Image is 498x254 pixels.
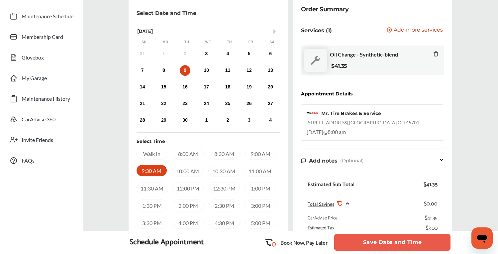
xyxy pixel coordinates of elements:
div: 2:30 PM [209,199,240,211]
div: Choose Tuesday, September 30th, 2025 [180,115,190,126]
div: $0.00 [424,199,438,208]
span: Total Savings [308,201,334,207]
span: Glovebox [22,54,44,63]
div: Tu [183,40,190,45]
span: (Optional) [340,158,364,164]
span: Membership Card [22,34,63,42]
a: CarAdvise 360 [6,111,77,128]
div: 2:00 PM [173,199,204,211]
div: Choose Tuesday, September 9th, 2025 [180,65,190,76]
div: 4:30 PM [209,217,240,229]
div: Choose Friday, September 26th, 2025 [244,98,254,109]
div: Choose Wednesday, September 3rd, 2025 [201,49,212,59]
div: 1:30 PM [137,199,167,211]
div: Choose Thursday, September 4th, 2025 [223,49,233,59]
div: Choose Saturday, September 20th, 2025 [265,82,276,92]
div: 3:00 PM [245,199,276,211]
div: Choose Thursday, October 2nd, 2025 [223,115,233,126]
div: [DATE] [134,29,283,34]
div: Choose Saturday, October 4th, 2025 [265,115,276,126]
div: Choose Monday, September 8th, 2025 [158,65,169,76]
div: 5:00 PM [245,217,276,229]
div: Choose Wednesday, September 10th, 2025 [201,65,212,76]
img: logo-mrtire.png [307,112,319,115]
div: Choose Sunday, September 21st, 2025 [137,98,148,109]
div: [STREET_ADDRESS] , [GEOGRAPHIC_DATA] , OH 45701 [307,119,419,126]
span: My Garage [22,75,47,83]
div: $3.00 [426,225,438,232]
div: Schedule Appointment [130,238,204,247]
a: FAQs [6,152,77,169]
div: Choose Thursday, September 11th, 2025 [223,65,233,76]
div: 9:00 AM [245,148,276,160]
div: 10:00 AM [172,165,203,177]
a: Membership Card [6,28,77,46]
div: 4:00 PM [173,217,204,229]
div: Choose Wednesday, October 1st, 2025 [201,115,212,126]
div: Choose Monday, September 15th, 2025 [158,82,169,92]
div: Choose Wednesday, September 24th, 2025 [201,98,212,109]
div: Th [226,40,233,45]
div: Mo [162,40,169,45]
span: Invite Friends [22,137,53,145]
span: Maintenance History [22,95,70,104]
div: Not available Sunday, August 31st, 2025 [137,49,148,59]
div: Estimated Sub Total [308,182,354,188]
div: 3:30 PM [137,217,167,229]
div: Not available Monday, September 1st, 2025 [158,49,169,59]
div: Not available Tuesday, September 2nd, 2025 [180,49,190,59]
div: 8:30 AM [209,148,240,160]
span: Add more services [394,27,443,34]
div: Choose Sunday, September 7th, 2025 [137,65,148,76]
img: default_wrench_icon.d1a43860.svg [304,49,327,72]
div: Estimated Tax [308,225,334,232]
div: $41.35 [424,182,438,188]
div: Sa [269,40,275,45]
div: month 2025-09 [132,47,281,127]
a: Glovebox [6,49,77,66]
button: Next Month [273,29,278,34]
div: Choose Sunday, September 14th, 2025 [137,82,148,92]
div: 10:30 AM [208,165,239,177]
a: My Garage [6,69,77,87]
span: Oil Change - Synthetic-blend [330,51,398,58]
a: Maintenance History [6,90,77,107]
div: Choose Wednesday, September 17th, 2025 [201,82,212,92]
p: Book Now, Pay Later [280,239,328,246]
div: Choose Sunday, September 28th, 2025 [137,115,148,126]
span: [DATE] [307,129,323,135]
div: Su [141,40,148,45]
div: 11:30 AM [137,182,167,194]
a: Add more services [387,27,444,34]
div: Choose Friday, September 12th, 2025 [244,65,254,76]
div: 12:00 PM [173,182,204,194]
div: 12:30 PM [209,182,240,194]
div: Fr [248,40,254,45]
div: Select Time [137,138,165,145]
div: Walk In [137,148,167,160]
div: Mr. Tire Brakes & Service [321,110,381,117]
iframe: Button to launch messaging window [471,227,493,249]
span: 8:00 am [328,129,346,135]
div: Choose Tuesday, September 23rd, 2025 [180,98,190,109]
a: Invite Friends [6,131,77,149]
div: Choose Monday, September 29th, 2025 [158,115,169,126]
div: We [205,40,211,45]
span: Add notes [309,158,338,164]
p: Select Date and Time [137,10,196,16]
span: @ [323,129,328,135]
div: $41.35 [425,215,438,222]
div: 11:00 AM [245,165,275,177]
div: Choose Saturday, September 6th, 2025 [265,49,276,59]
span: FAQs [22,157,35,166]
div: 9:30 AM [137,165,167,176]
div: Order Summary [301,5,349,14]
button: Save Date and Time [334,234,450,251]
div: 8:00 AM [173,148,204,160]
div: Choose Friday, September 5th, 2025 [244,49,254,59]
span: Maintenance Schedule [22,13,73,22]
div: Choose Friday, September 19th, 2025 [244,82,254,92]
div: Choose Tuesday, September 16th, 2025 [180,82,190,92]
div: 1:00 PM [245,182,276,194]
div: Choose Saturday, September 13th, 2025 [265,65,276,76]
